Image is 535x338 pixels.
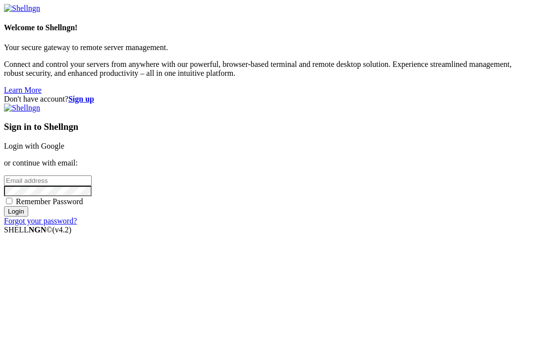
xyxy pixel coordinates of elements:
[68,95,94,103] a: Sign up
[4,4,40,13] img: Shellngn
[4,104,40,113] img: Shellngn
[6,198,12,204] input: Remember Password
[4,86,42,94] a: Learn More
[4,217,77,225] a: Forgot your password?
[4,95,531,104] div: Don't have account?
[4,159,531,168] p: or continue with email:
[16,197,83,206] span: Remember Password
[4,23,531,32] h4: Welcome to Shellngn!
[4,43,531,52] p: Your secure gateway to remote server management.
[29,225,47,234] b: NGN
[4,60,531,78] p: Connect and control your servers from anywhere with our powerful, browser-based terminal and remo...
[4,206,28,217] input: Login
[4,225,71,234] span: SHELL ©
[4,142,64,150] a: Login with Google
[4,121,531,132] h3: Sign in to Shellngn
[53,225,72,234] span: 4.2.0
[4,175,92,186] input: Email address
